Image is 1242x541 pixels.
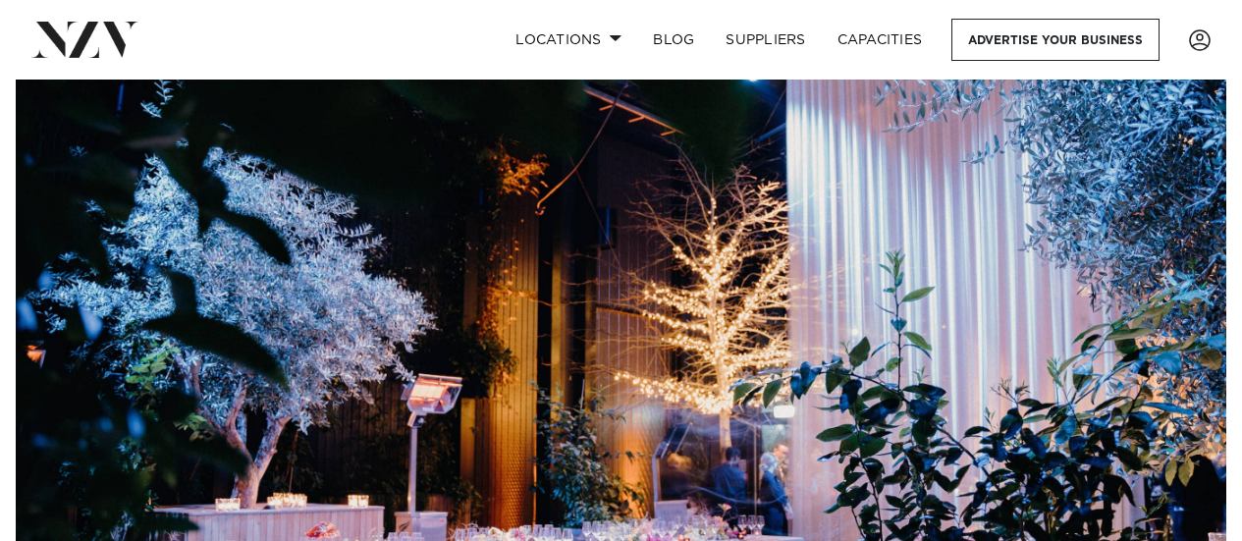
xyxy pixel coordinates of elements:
a: Advertise your business [951,19,1160,61]
a: Capacities [822,19,939,61]
a: SUPPLIERS [710,19,821,61]
a: BLOG [637,19,710,61]
img: nzv-logo.png [31,22,138,57]
a: Locations [500,19,637,61]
